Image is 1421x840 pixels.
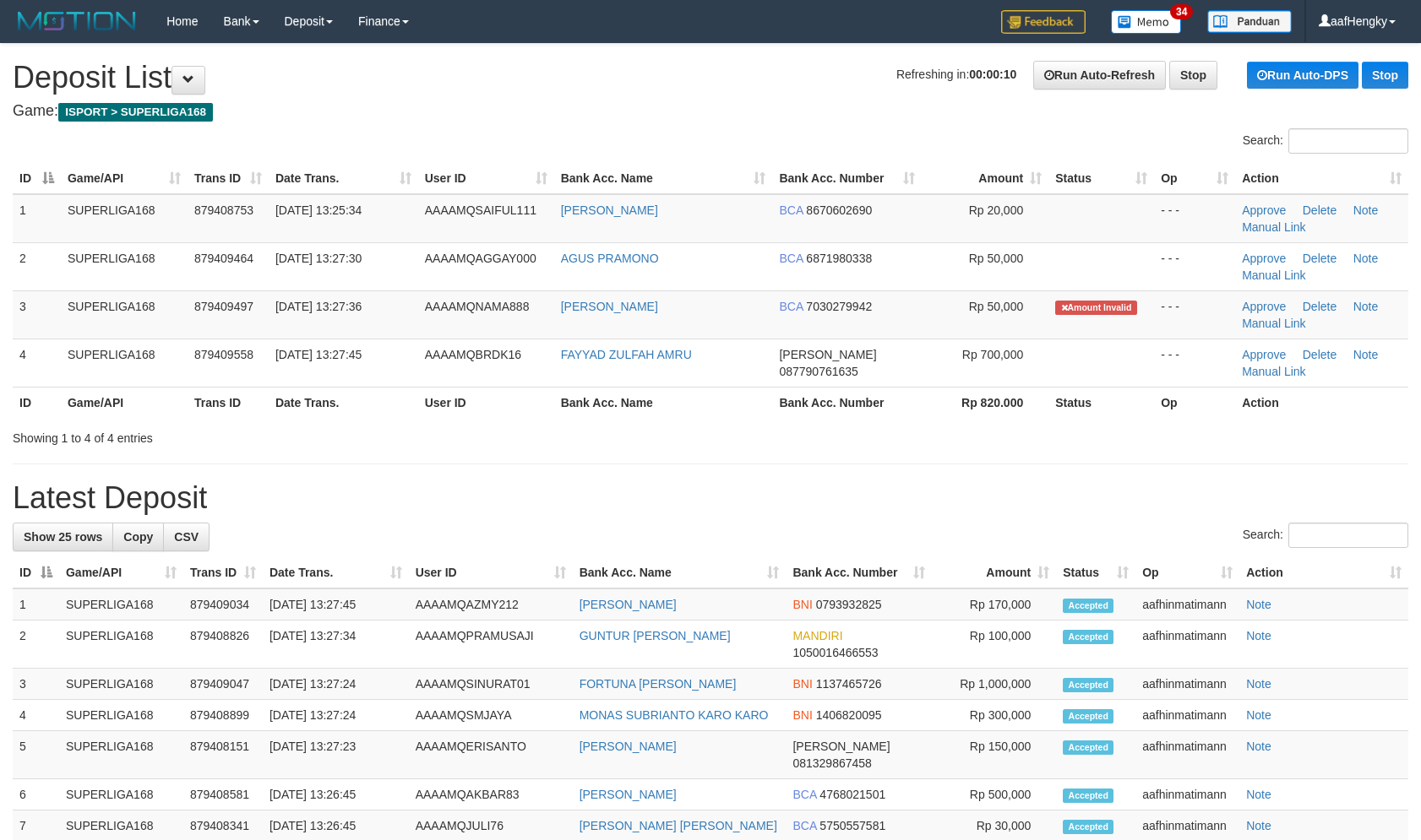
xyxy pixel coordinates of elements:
span: Rp 700,000 [962,348,1023,361]
td: 1 [13,194,61,243]
span: Copy 1050016466553 to clipboard [792,646,878,659]
span: AAAAMQBRDK16 [425,348,521,361]
th: Game/API [61,387,188,418]
th: Date Trans. [269,387,418,418]
td: Rp 170,000 [932,588,1056,621]
span: Accepted [1063,740,1113,755]
a: Run Auto-Refresh [1033,61,1166,89]
th: Date Trans.: activate to sort column ascending [263,557,409,588]
span: Copy 4768021501 to clipboard [819,788,885,801]
th: Op [1154,387,1235,418]
span: BCA [779,203,803,217]
span: BCA [792,819,816,832]
th: User ID [418,387,554,418]
td: [DATE] 13:27:24 [263,700,409,731]
td: SUPERLIGA168 [61,242,188,290]
a: Delete [1303,252,1337,265]
td: 4 [13,700,59,731]
td: [DATE] 13:27:23 [263,731,409,779]
a: Run Auto-DPS [1247,62,1358,89]
th: Status [1048,387,1154,418]
a: Note [1246,677,1271,691]
th: Amount: activate to sort column ascending [922,163,1048,194]
span: BCA [792,788,816,801]
a: Manual Link [1242,317,1306,330]
a: AGUS PRAMONO [561,252,659,265]
td: 879408899 [183,700,263,731]
td: 879409047 [183,669,263,700]
th: Game/API: activate to sort column ascending [61,163,188,194]
td: Rp 500,000 [932,779,1056,810]
span: Accepted [1063,599,1113,613]
span: [DATE] 13:27:45 [275,348,362,361]
th: ID: activate to sort column descending [13,557,59,588]
a: FAYYAD ZULFAH AMRU [561,348,692,361]
span: BCA [779,252,803,265]
td: [DATE] 13:27:34 [263,621,409,669]
span: Refreshing in: [896,68,1016,81]
span: 34 [1170,4,1193,19]
span: AAAAMQNAMA888 [425,300,530,313]
span: Copy 5750557581 to clipboard [819,819,885,832]
a: Approve [1242,300,1286,313]
td: SUPERLIGA168 [59,621,183,669]
a: FORTUNA [PERSON_NAME] [580,677,737,691]
span: Show 25 rows [24,530,102,544]
span: AAAAMQSAIFUL111 [425,203,536,217]
span: [PERSON_NAME] [792,740,890,753]
td: 1 [13,588,59,621]
a: Stop [1362,62,1408,89]
a: [PERSON_NAME] [580,788,677,801]
span: ISPORT > SUPERLIGA168 [58,103,213,122]
td: SUPERLIGA168 [59,731,183,779]
th: Bank Acc. Name [554,387,773,418]
span: Accepted [1063,789,1113,803]
span: Copy 087790761635 to clipboard [779,365,857,378]
th: Trans ID: activate to sort column ascending [188,163,269,194]
td: - - - [1154,242,1235,290]
h4: Game: [13,103,1408,120]
td: aafhinmatimann [1135,700,1239,731]
td: - - - [1154,339,1235,387]
label: Search: [1243,128,1408,154]
td: AAAAMQPRAMUSAJI [409,621,573,669]
td: [DATE] 13:27:24 [263,669,409,700]
span: BNI [792,708,812,722]
span: [DATE] 13:27:36 [275,300,362,313]
a: Copy [112,523,164,551]
th: Status: activate to sort column ascending [1056,557,1135,588]
span: Copy 6871980338 to clipboard [806,252,872,265]
td: [DATE] 13:27:45 [263,588,409,621]
a: Note [1353,203,1379,217]
label: Search: [1243,523,1408,548]
span: [PERSON_NAME] [779,348,876,361]
input: Search: [1288,128,1408,154]
span: Rp 50,000 [969,300,1024,313]
td: aafhinmatimann [1135,779,1239,810]
h1: Deposit List [13,61,1408,95]
span: CSV [174,530,199,544]
span: Rp 20,000 [969,203,1024,217]
td: Rp 300,000 [932,700,1056,731]
td: - - - [1154,194,1235,243]
span: Accepted [1063,709,1113,723]
td: AAAAMQSINURAT01 [409,669,573,700]
a: Note [1246,788,1271,801]
span: Amount is not matched [1055,301,1136,315]
td: 3 [13,669,59,700]
span: Rp 50,000 [969,252,1024,265]
span: Copy 1137465726 to clipboard [816,677,882,691]
div: Showing 1 to 4 of 4 entries [13,423,580,447]
td: [DATE] 13:26:45 [263,779,409,810]
th: Action [1235,387,1408,418]
th: Game/API: activate to sort column ascending [59,557,183,588]
a: Note [1353,252,1379,265]
a: [PERSON_NAME] [PERSON_NAME] [580,819,777,832]
a: Approve [1242,252,1286,265]
a: Note [1246,708,1271,722]
td: Rp 100,000 [932,621,1056,669]
a: Delete [1303,300,1337,313]
a: Note [1246,629,1271,642]
span: 879409558 [194,348,253,361]
td: aafhinmatimann [1135,731,1239,779]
